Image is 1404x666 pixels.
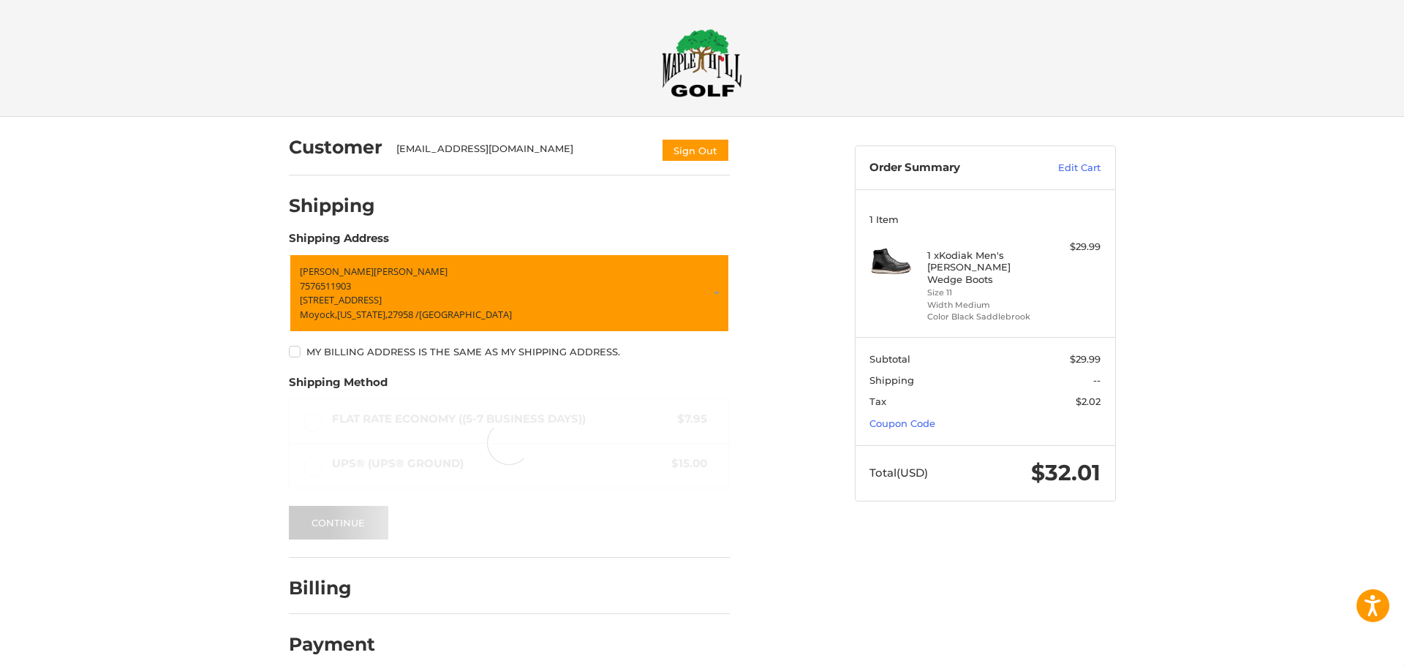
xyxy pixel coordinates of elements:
[1070,353,1101,365] span: $29.99
[289,194,375,217] h2: Shipping
[869,353,910,365] span: Subtotal
[927,249,1039,285] h4: 1 x Kodiak Men's [PERSON_NAME] Wedge Boots
[300,293,382,306] span: [STREET_ADDRESS]
[1043,240,1101,254] div: $29.99
[289,577,374,599] h2: Billing
[1027,161,1101,175] a: Edit Cart
[289,136,382,159] h2: Customer
[337,308,388,321] span: [US_STATE],
[869,161,1027,175] h3: Order Summary
[396,142,646,162] div: [EMAIL_ADDRESS][DOMAIN_NAME]
[15,603,173,651] iframe: Gorgias live chat messenger
[300,279,351,292] span: 7576511903
[927,311,1039,323] li: Color Black Saddlebrook
[289,374,388,398] legend: Shipping Method
[927,299,1039,311] li: Width Medium
[289,506,388,540] button: Continue
[869,396,886,407] span: Tax
[388,308,419,321] span: 27958 /
[289,230,389,254] legend: Shipping Address
[1031,459,1101,486] span: $32.01
[289,633,375,656] h2: Payment
[869,213,1101,225] h3: 1 Item
[662,29,742,97] img: Maple Hill Golf
[927,287,1039,299] li: Size 11
[289,346,730,357] label: My billing address is the same as my shipping address.
[869,374,914,386] span: Shipping
[289,254,730,333] a: Enter or select a different address
[300,308,337,321] span: Moyock,
[300,265,374,278] span: [PERSON_NAME]
[661,138,730,162] button: Sign Out
[1076,396,1101,407] span: $2.02
[1093,374,1101,386] span: --
[869,417,935,429] a: Coupon Code
[374,265,448,278] span: [PERSON_NAME]
[419,308,512,321] span: [GEOGRAPHIC_DATA]
[869,466,928,480] span: Total (USD)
